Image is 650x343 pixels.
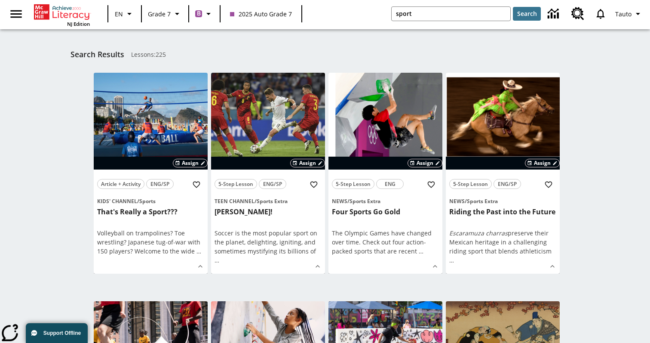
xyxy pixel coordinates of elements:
button: Add to Favorites [423,177,439,192]
h3: That's Really a Sport??? [97,207,204,216]
button: Boost Class color is purple. Change class color [192,6,217,22]
span: Assign [182,159,199,167]
button: Show Details [311,260,324,273]
span: Assign [417,159,433,167]
span: Article + Activity [101,179,141,188]
button: 5-Step Lesson [215,179,257,189]
div: Volleyball on trampolines? Toe wrestling? Japanese tug-of-war with 150 players? Welcome to the wide [97,229,204,256]
span: / [254,198,257,205]
span: Topic: Kids' Channel/Sports [97,196,204,206]
h3: G-O-O-A-L! [215,207,322,216]
span: 5-Step Lesson [218,179,253,188]
span: ENG [385,179,396,188]
button: Open side menu [3,1,29,27]
span: / [347,198,350,205]
h3: Four Sports Go Gold [332,207,439,216]
div: The Olympic Games have changed over time. Check out four action-packed sports that are recent [332,229,439,256]
button: ENG/SP [259,179,286,189]
button: Add to Favorites [541,177,556,192]
span: Lessons : 225 [131,50,166,59]
span: Assign [299,159,316,167]
button: ENG/SP [146,179,174,189]
button: Show Details [429,260,442,273]
div: Soccer is the most popular sport on the planet, delighting, igniting, and sometimes mystifying it... [215,229,322,265]
span: Teen Channel [215,198,254,205]
span: Topic: Teen Channel/Sports Extra [215,196,322,206]
a: Home [34,3,90,21]
span: / [465,198,467,205]
span: Assign [534,159,551,167]
button: Add to Favorites [189,177,204,192]
span: … [449,256,454,264]
span: Support Offline [43,330,81,336]
span: / [137,198,139,205]
button: Support Offline [26,323,88,343]
div: lesson details [211,73,325,274]
button: ENG/SP [494,179,521,189]
span: … [215,256,219,264]
span: … [196,247,201,255]
div: lesson details [328,73,442,274]
button: Grade: Grade 7, Select a grade [144,6,186,22]
span: Sports Extra [257,198,288,205]
span: 5-Step Lesson [336,179,371,188]
a: Resource Center, Will open in new tab [566,2,589,25]
button: 5-Step Lesson [449,179,492,189]
span: ENG/SP [498,179,517,188]
button: Language: EN, Select a language [111,6,138,22]
button: Assign Choose Dates [290,159,325,167]
span: Grade 7 [148,9,171,19]
span: … [419,247,423,255]
span: Sports Extra [350,198,380,205]
span: Sports Extra [467,198,498,205]
button: Show Details [194,260,207,273]
div: lesson details [94,73,208,274]
button: Article + Activity [97,179,144,189]
button: Show Details [546,260,559,273]
p: preserve their Mexican heritage in a challenging riding sport that blends athleticism [449,229,556,265]
span: 5-Step Lesson [453,179,488,188]
span: ENG/SP [263,179,282,188]
a: Notifications [589,3,612,25]
button: Add to Favorites [306,177,322,192]
span: ENG/SP [150,179,169,188]
button: 5-Step Lesson [332,179,374,189]
div: lesson details [446,73,560,274]
em: Escaramuza charras [449,229,508,237]
button: Profile/Settings [612,6,647,22]
span: News [449,198,465,205]
div: Home [34,3,90,27]
a: Data Center [543,2,566,26]
button: Assign Choose Dates [525,159,560,167]
span: News [332,198,347,205]
span: Topic: News/Sports Extra [449,196,556,206]
span: EN [115,9,123,19]
span: Topic: News/Sports Extra [332,196,439,206]
h1: Search Results [71,50,124,59]
span: 2025 Auto Grade 7 [230,9,292,19]
span: Sports [139,198,156,205]
span: B [197,8,201,19]
button: Assign Choose Dates [173,159,208,167]
input: search field [392,7,510,21]
button: Assign Choose Dates [408,159,442,167]
span: NJ Edition [67,21,90,27]
span: Kids' Channel [97,198,137,205]
span: Tauto [615,9,632,19]
button: ENG [376,179,404,189]
button: Search [513,7,541,21]
h3: Riding the Past into the Future [449,207,556,216]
